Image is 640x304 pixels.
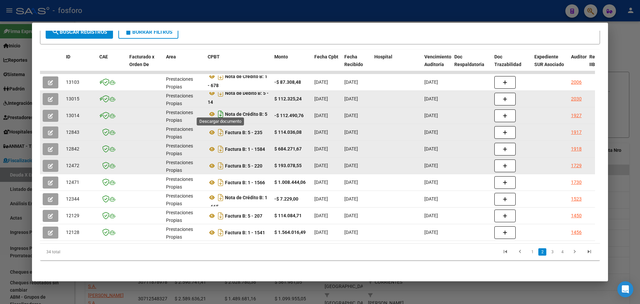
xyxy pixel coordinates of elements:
datatable-header-cell: Area [163,50,205,79]
span: Hospital [374,54,392,59]
span: Prestaciones Propias [166,193,193,206]
div: 1927 [571,112,582,119]
i: Descargar documento [216,109,225,119]
i: Descargar documento [216,227,225,238]
i: Descargar documento [216,127,225,138]
datatable-header-cell: Expediente SUR Asociado [532,50,568,79]
div: 34 total [40,244,151,260]
strong: Nota de Crédito B: 5 - 50 [208,111,267,126]
span: [DATE] [424,163,438,168]
div: 1918 [571,145,582,153]
span: Prestaciones Propias [166,110,193,123]
button: Borrar Filtros [118,25,178,39]
button: Buscar Registros [46,25,113,39]
span: [DATE] [424,196,438,202]
strong: $ 112.325,24 [274,96,302,101]
a: go to previous page [514,248,526,256]
span: Prestaciones Propias [166,227,193,240]
datatable-header-cell: Fecha Recibido [342,50,372,79]
span: [DATE] [314,180,328,185]
span: Prestaciones Propias [166,93,193,106]
span: 13015 [66,96,79,101]
strong: Nota de Crédito B: 1 - 665 [208,195,267,209]
span: Prestaciones Propias [166,177,193,190]
span: 12843 [66,129,79,135]
mat-icon: search [52,28,60,36]
span: Monto [274,54,288,59]
span: [DATE] [424,129,438,135]
a: go to first page [499,248,512,256]
span: [DATE] [424,96,438,101]
span: [DATE] [424,113,438,118]
li: page 1 [527,246,537,258]
a: 4 [558,248,566,256]
span: [DATE] [344,196,358,202]
span: Area [166,54,176,59]
strong: $ 684.271,67 [274,146,302,151]
datatable-header-cell: Fecha Cpbt [312,50,342,79]
span: [DATE] [314,146,328,151]
a: 1 [528,248,536,256]
i: Descargar documento [216,88,225,98]
span: [DATE] [314,213,328,218]
a: go to last page [583,248,596,256]
span: Prestaciones Propias [166,160,193,173]
strong: Factura B: 1 - 1566 [225,180,265,185]
strong: Factura B: 5 - 220 [225,163,262,169]
span: [DATE] [314,113,328,118]
strong: $ 1.008.444,06 [274,180,306,185]
strong: -$ 112.490,76 [274,113,304,118]
span: [DATE] [344,129,358,135]
span: [DATE] [424,230,438,235]
span: [DATE] [314,129,328,135]
strong: -$ 87.308,48 [274,79,301,85]
span: [DATE] [424,180,438,185]
a: 2 [538,248,546,256]
span: 12129 [66,213,79,218]
div: 2030 [571,95,582,103]
i: Descargar documento [216,144,225,155]
span: Prestaciones Propias [166,76,193,89]
div: 1456 [571,229,582,236]
li: page 2 [537,246,547,258]
datatable-header-cell: Doc Respaldatoria [452,50,492,79]
strong: $ 1.564.016,49 [274,230,306,235]
span: [DATE] [424,146,438,151]
span: [DATE] [314,96,328,101]
datatable-header-cell: ID [63,50,97,79]
span: CAE [99,54,108,59]
datatable-header-cell: Retencion IIBB [587,50,613,79]
span: [DATE] [314,79,328,85]
div: 1450 [571,212,582,220]
i: Descargar documento [216,211,225,221]
span: [DATE] [344,230,358,235]
span: 12842 [66,146,79,151]
span: Retencion IIBB [589,54,611,67]
datatable-header-cell: Auditoria [568,50,587,79]
span: 13103 [66,79,79,85]
span: 12472 [66,163,79,168]
span: 13014 [66,113,79,118]
span: [DATE] [344,213,358,218]
datatable-header-cell: CAE [97,50,127,79]
div: 1523 [571,195,582,203]
span: Doc Trazabilidad [494,54,521,67]
div: 2006 [571,78,582,86]
span: 12128 [66,230,79,235]
strong: Factura B: 1 - 1584 [225,146,265,152]
div: 1730 [571,179,582,186]
span: [DATE] [314,230,328,235]
strong: Factura B: 1 - 1541 [225,230,265,235]
datatable-header-cell: Facturado x Orden De [127,50,163,79]
strong: Nota de Crédito B: 1 - 678 [208,74,267,88]
strong: -$ 7.229,00 [274,196,298,202]
mat-icon: delete [124,28,132,36]
span: Buscar Registros [52,29,107,35]
span: [DATE] [344,96,358,101]
div: 1917 [571,128,582,136]
strong: Factura B: 5 - 235 [225,130,262,135]
a: 3 [548,248,556,256]
strong: $ 114.036,08 [274,129,302,135]
span: [DATE] [314,163,328,168]
i: Descargar documento [216,161,225,171]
